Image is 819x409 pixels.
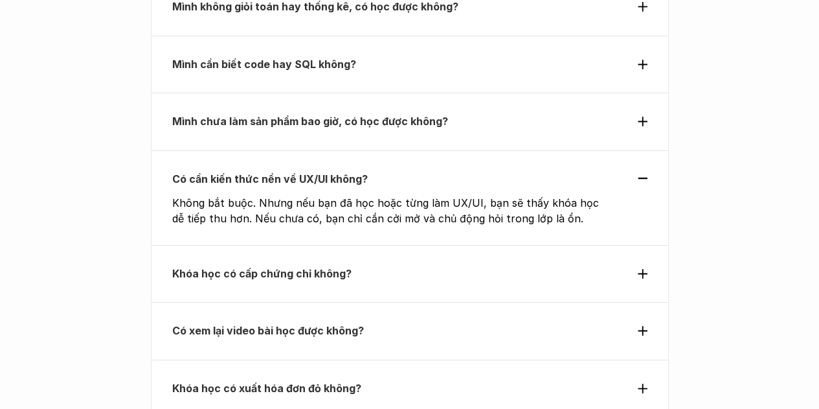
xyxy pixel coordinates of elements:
strong: Có cần kiến thức nền về UX/UI không? [172,172,368,185]
strong: Có xem lại video bài học được không? [172,324,364,337]
strong: Mình chưa làm sản phẩm bao giờ, có học được không? [172,115,448,128]
p: Không bắt buộc. Nhưng nếu bạn đã học hoặc từng làm UX/UI, bạn sẽ thấy khóa học dễ tiếp thu hơn. N... [172,195,605,226]
strong: Khóa học có cấp chứng chỉ không? [172,267,352,280]
strong: Khóa học có xuất hóa đơn đỏ không? [172,382,361,395]
strong: Mình cần biết code hay SQL không? [172,58,356,71]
